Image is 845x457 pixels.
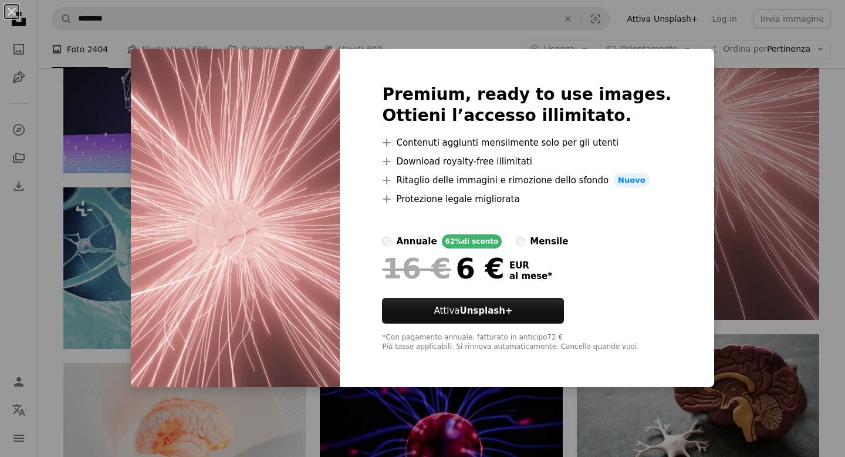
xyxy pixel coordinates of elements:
[530,234,568,248] div: mensile
[396,234,437,248] div: annuale
[516,237,525,246] input: mensile
[382,333,671,352] div: *Con pagamento annuale, fatturato in anticipo 72 € Più tasse applicabili. Si rinnova automaticame...
[613,173,650,187] span: Nuovo
[509,271,552,281] span: al mese *
[382,173,671,187] li: Ritaglio delle immagini e rimozione dello sfondo
[382,192,671,206] li: Protezione legale migliorata
[382,154,671,169] li: Download royalty-free illimitati
[131,49,340,387] img: premium_photo-1678834890197-f48a6837ae46
[509,260,552,271] span: EUR
[382,84,671,126] h2: Premium, ready to use images. Ottieni l’accesso illimitato.
[382,237,391,246] input: annuale62%di sconto
[382,253,451,284] span: 16 €
[382,298,564,324] button: AttivaUnsplash+
[382,253,504,284] div: 6 €
[442,234,502,248] div: 62% di sconto
[382,136,671,150] li: Contenuti aggiunti mensilmente solo per gli utenti
[459,305,512,316] strong: Unsplash+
